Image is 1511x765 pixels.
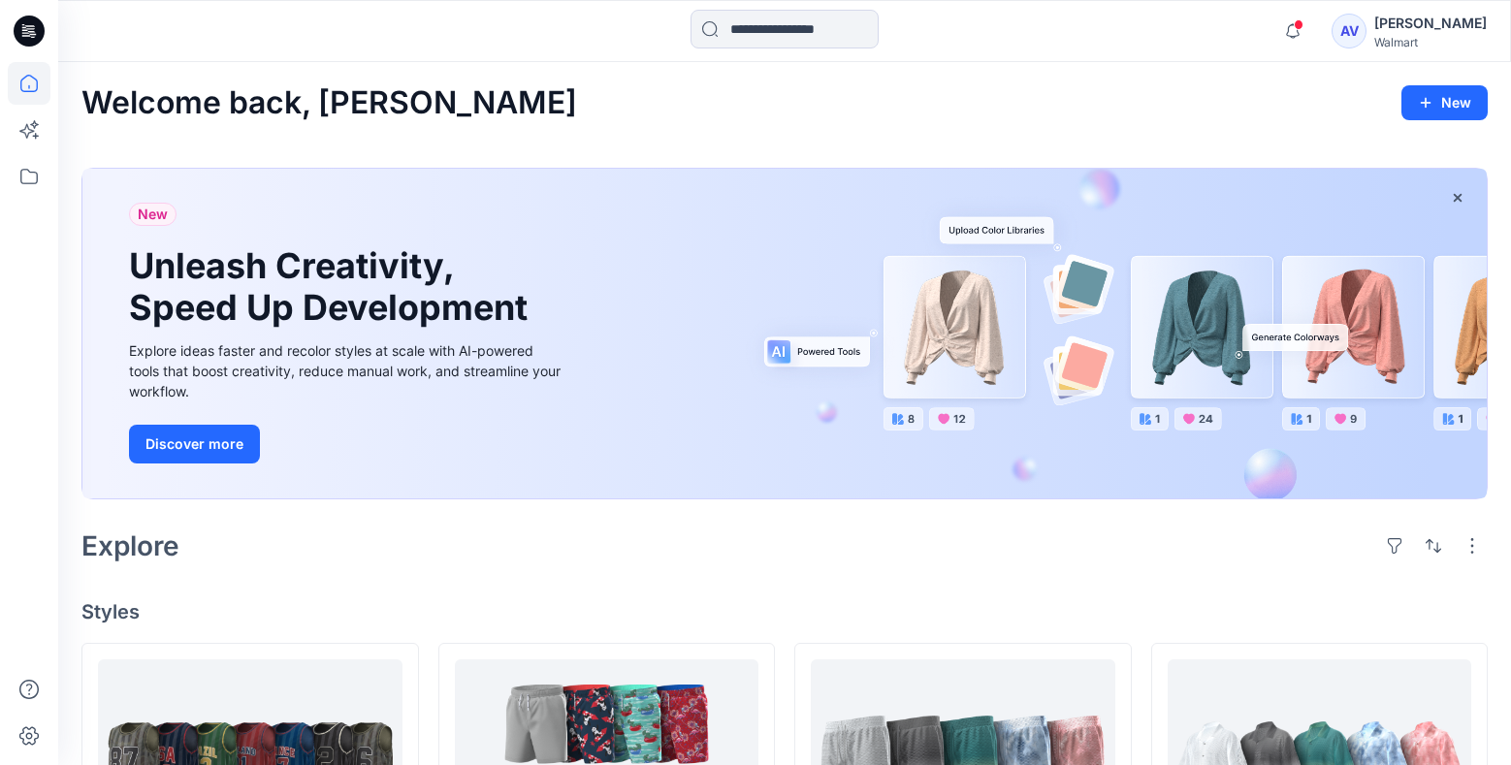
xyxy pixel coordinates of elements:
[129,245,536,329] h1: Unleash Creativity, Speed Up Development
[129,340,565,401] div: Explore ideas faster and recolor styles at scale with AI-powered tools that boost creativity, red...
[1374,35,1487,49] div: Walmart
[81,600,1488,623] h4: Styles
[138,203,168,226] span: New
[1401,85,1488,120] button: New
[129,425,260,463] button: Discover more
[129,425,565,463] a: Discover more
[1332,14,1366,48] div: AV
[81,530,179,561] h2: Explore
[81,85,577,121] h2: Welcome back, [PERSON_NAME]
[1374,12,1487,35] div: [PERSON_NAME]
